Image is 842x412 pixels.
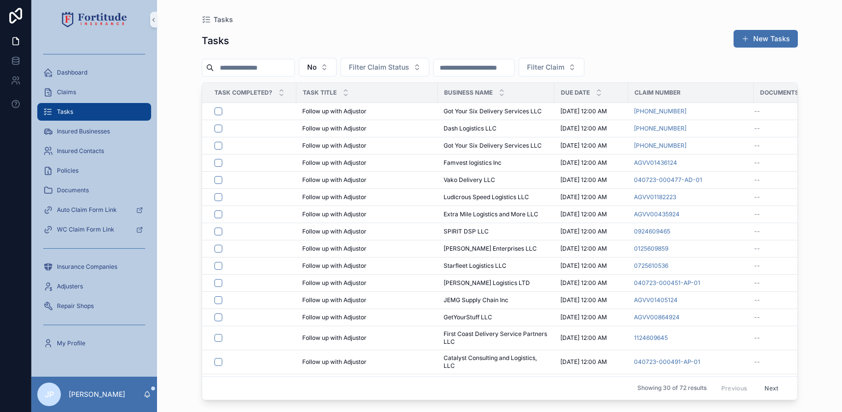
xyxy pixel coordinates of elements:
span: -- [754,193,760,201]
span: Adjusters [57,283,83,290]
span: JP [45,388,54,400]
a: 040723-000477-AD-01 [634,176,702,184]
a: Policies [37,162,151,180]
a: Insurance Companies [37,258,151,276]
span: Dash Logistics LLC [444,125,497,132]
span: Dashboard [57,69,87,77]
a: [PHONE_NUMBER] [634,107,686,115]
span: [DATE] 12:00 AM [560,296,607,304]
span: AGVV01436124 [634,159,677,167]
a: Insured Businesses [37,123,151,140]
a: Claims [37,83,151,101]
a: Insured Contacts [37,142,151,160]
span: Claims [57,88,76,96]
span: [DATE] 12:00 AM [560,245,607,253]
span: First Coast Delivery Service Partners LLC [444,330,549,346]
a: Repair Shops [37,297,151,315]
span: -- [754,125,760,132]
a: AGVV01182223 [634,193,676,201]
a: WC Claim Form Link [37,221,151,238]
span: [DATE] 12:00 AM [560,125,607,132]
span: Policies [57,167,79,175]
span: No [307,62,316,72]
a: Adjusters [37,278,151,295]
span: Follow up with Adjustor [302,125,367,132]
span: Follow up with Adjustor [302,142,367,150]
a: AGVV00435924 [634,210,680,218]
a: [PHONE_NUMBER] [634,142,686,150]
button: Next [758,381,785,396]
span: -- [754,358,760,366]
span: -- [754,107,760,115]
span: [DATE] 12:00 AM [560,193,607,201]
span: JEMG Supply Chain Inc [444,296,508,304]
span: [DATE] 12:00 AM [560,142,607,150]
span: Filter Claim [527,62,564,72]
span: Repair Shops [57,302,94,310]
p: [PERSON_NAME] [69,389,125,399]
a: 0125609859 [634,245,668,253]
a: [PHONE_NUMBER] [634,125,686,132]
span: -- [754,228,760,235]
img: App logo [62,12,127,27]
span: SPIRIT DSP LLC [444,228,489,235]
span: Follow up with Adjustor [302,296,367,304]
span: WC Claim Form Link [57,226,114,233]
span: -- [754,142,760,150]
a: 040723-000491-AP-01 [634,358,700,366]
a: 0725610536 [634,262,668,270]
button: Select Button [341,58,429,77]
span: Got Your Six Delivery Services LLC [444,142,542,150]
button: New Tasks [734,30,798,48]
span: Famvest logistics Inc [444,159,501,167]
a: Dashboard [37,64,151,81]
span: Filter Claim Status [349,62,409,72]
span: [DATE] 12:00 AM [560,358,607,366]
h1: Tasks [202,34,229,48]
span: -- [754,279,760,287]
span: Follow up with Adjustor [302,313,367,321]
a: Tasks [202,15,233,25]
span: Starfleet Logistics LLC [444,262,506,270]
span: [DATE] 12:00 AM [560,210,607,218]
span: -- [754,262,760,270]
span: -- [754,245,760,253]
span: Tasks [213,15,233,25]
span: Follow up with Adjustor [302,358,367,366]
span: [DATE] 12:00 AM [560,262,607,270]
span: Follow up with Adjustor [302,210,367,218]
a: Documents [37,181,151,199]
span: Task Title [303,89,337,97]
span: Ludicrous Speed Logistics LLC [444,193,529,201]
span: Claim Number [634,89,681,97]
a: 040723-000451-AP-01 [634,279,700,287]
span: Vako Delivery LLC [444,176,495,184]
a: AGVV00864924 [634,313,680,321]
span: Follow up with Adjustor [302,279,367,287]
span: Follow up with Adjustor [302,107,367,115]
a: 0924609465 [634,228,670,235]
span: [DATE] 12:00 AM [560,159,607,167]
span: -- [754,159,760,167]
span: Follow up with Adjustor [302,262,367,270]
span: [DATE] 12:00 AM [560,228,607,235]
a: 1124609645 [634,334,668,342]
a: AGVV01405124 [634,296,678,304]
a: Tasks [37,103,151,121]
span: Follow up with Adjustor [302,159,367,167]
span: GetYourStuff LLC [444,313,492,321]
span: [DATE] 12:00 AM [560,313,607,321]
button: Select Button [519,58,584,77]
span: Documents [760,89,799,97]
span: Follow up with Adjustor [302,245,367,253]
span: Got Your Six Delivery Services LLC [444,107,542,115]
span: [DATE] 12:00 AM [560,107,607,115]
